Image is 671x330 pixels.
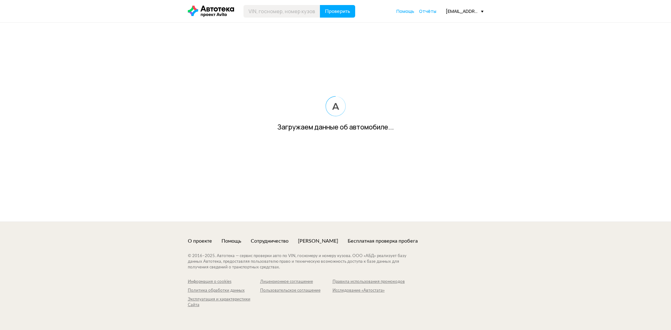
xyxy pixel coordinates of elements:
a: Лицензионное соглашение [260,279,333,285]
a: Исследование «Автостата» [333,288,405,294]
a: Помощь [221,238,241,245]
a: Помощь [396,8,414,14]
a: Отчёты [419,8,436,14]
a: Пользовательское соглашение [260,288,333,294]
a: Бесплатная проверка пробега [348,238,418,245]
span: Проверить [325,9,350,14]
div: [EMAIL_ADDRESS][DOMAIN_NAME] [446,8,484,14]
button: Проверить [320,5,355,18]
a: Правила использования промокодов [333,279,405,285]
input: VIN, госномер, номер кузова [243,5,320,18]
div: © 2016– 2025 . Автотека — сервис проверки авто по VIN, госномеру и номеру кузова. ООО «АБД» реали... [188,253,419,270]
a: О проекте [188,238,212,245]
a: [PERSON_NAME] [298,238,338,245]
a: Эксплуатация и характеристики Сайта [188,297,260,308]
a: Информация о cookies [188,279,260,285]
a: Сотрудничество [251,238,288,245]
a: Политика обработки данных [188,288,260,294]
